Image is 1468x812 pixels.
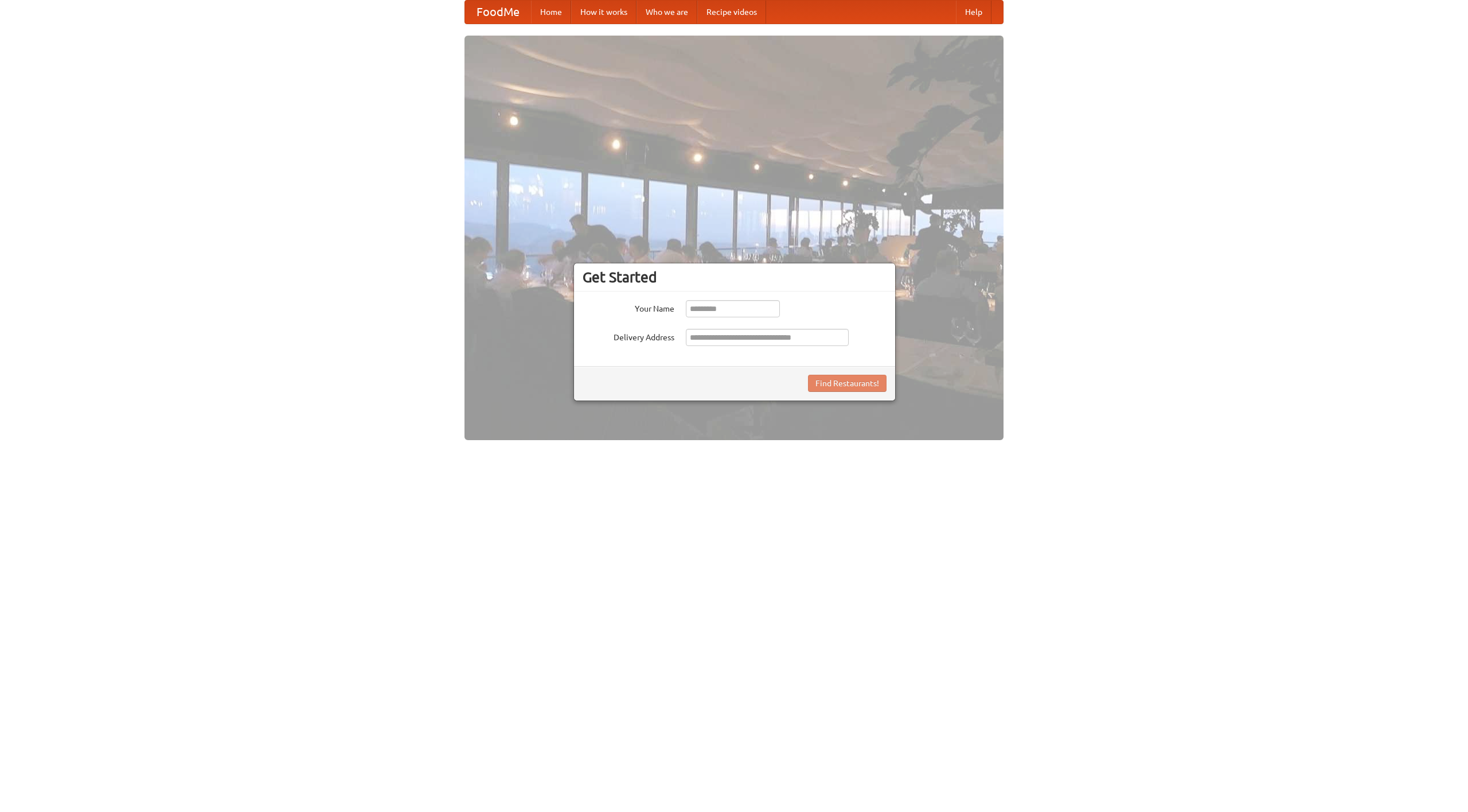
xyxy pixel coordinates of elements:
label: Your Name [583,300,674,314]
a: How it works [571,1,637,24]
a: Recipe videos [697,1,766,24]
label: Delivery Address [583,329,674,343]
a: FoodMe [465,1,531,24]
button: Find Restaurants! [808,375,887,392]
a: Home [531,1,571,24]
a: Help [956,1,991,24]
h3: Get Started [583,269,887,286]
a: Who we are [637,1,697,24]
